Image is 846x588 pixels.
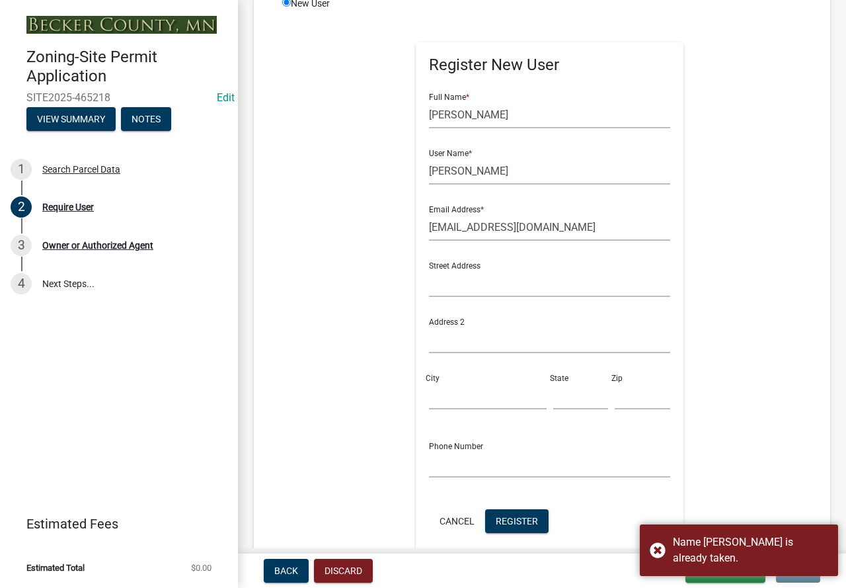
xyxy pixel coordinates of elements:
[673,534,828,566] div: Name Douglas is already taken.
[429,509,485,533] button: Cancel
[42,165,120,174] div: Search Parcel Data
[26,114,116,125] wm-modal-confirm: Summary
[121,114,171,125] wm-modal-confirm: Notes
[26,107,116,131] button: View Summary
[191,564,211,572] span: $0.00
[485,509,549,533] button: Register
[496,515,538,526] span: Register
[314,559,373,583] button: Discard
[26,48,227,86] h4: Zoning-Site Permit Application
[26,16,217,34] img: Becker County, Minnesota
[264,559,309,583] button: Back
[274,566,298,576] span: Back
[121,107,171,131] button: Notes
[11,235,32,256] div: 3
[217,91,235,104] a: Edit
[11,196,32,218] div: 2
[11,511,217,537] a: Estimated Fees
[42,241,153,250] div: Owner or Authorized Agent
[42,202,94,212] div: Require User
[26,91,211,104] span: SITE2025-465218
[26,564,85,572] span: Estimated Total
[429,56,670,75] h5: Register New User
[217,91,235,104] wm-modal-confirm: Edit Application Number
[11,273,32,294] div: 4
[11,159,32,180] div: 1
